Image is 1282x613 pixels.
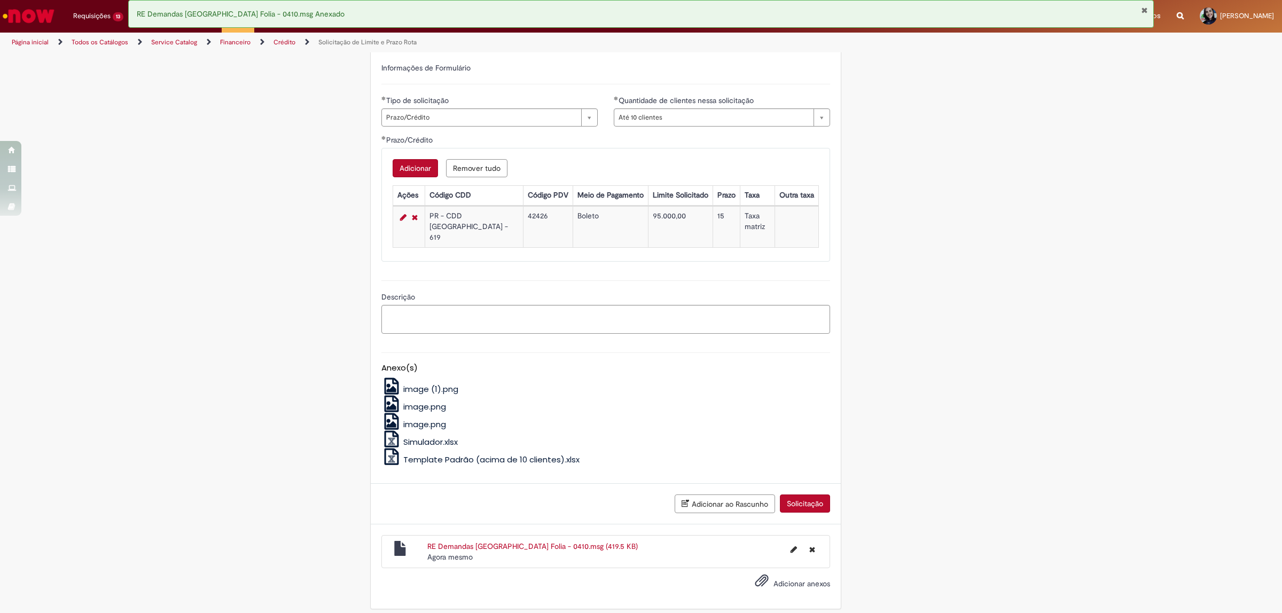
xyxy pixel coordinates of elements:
a: Template Padrão (acima de 10 clientes).xlsx [381,454,580,465]
button: Solicitação [780,494,830,513]
td: 42426 [523,206,573,247]
span: Até 10 clientes [619,109,808,126]
span: Tipo de solicitação [386,96,451,105]
button: Adicionar ao Rascunho [675,494,775,513]
a: Crédito [273,38,295,46]
textarea: Descrição [381,305,830,334]
span: Template Padrão (acima de 10 clientes).xlsx [403,454,580,465]
td: 95.000,00 [648,206,713,247]
a: Service Catalog [151,38,197,46]
th: Outra taxa [775,185,818,205]
span: Obrigatório Preenchido [614,96,619,100]
span: 13 [113,12,123,21]
label: Informações de Formulário [381,63,471,73]
h5: Anexo(s) [381,364,830,373]
th: Taxa [740,185,775,205]
th: Ações [393,185,425,205]
span: RE Demandas [GEOGRAPHIC_DATA] Folia - 0410.msg Anexado [137,9,345,19]
th: Meio de Pagamento [573,185,648,205]
th: Prazo [713,185,740,205]
span: image (1).png [403,383,458,395]
th: Código CDD [425,185,523,205]
a: image.png [381,419,447,430]
span: image.png [403,401,446,412]
a: image (1).png [381,383,459,395]
a: Financeiro [220,38,251,46]
a: Simulador.xlsx [381,436,458,447]
span: Agora mesmo [427,552,473,562]
a: Remover linha 1 [409,211,420,224]
span: image.png [403,419,446,430]
a: Todos os Catálogos [72,38,128,46]
th: Limite Solicitado [648,185,713,205]
button: Editar nome de arquivo RE Demandas Curitiba Folia - 0410.msg [784,541,803,558]
span: Adicionar anexos [773,579,830,588]
span: [PERSON_NAME] [1220,11,1274,20]
a: Solicitação de Limite e Prazo Rota [318,38,417,46]
span: Prazo/Crédito [386,109,576,126]
td: PR - CDD [GEOGRAPHIC_DATA] - 619 [425,206,523,247]
button: Excluir RE Demandas Curitiba Folia - 0410.msg [803,541,822,558]
button: Remove all rows for Prazo/Crédito [446,159,507,177]
a: image.png [381,401,447,412]
th: Código PDV [523,185,573,205]
span: Simulador.xlsx [403,436,458,447]
a: Página inicial [12,38,49,46]
img: ServiceNow [1,5,56,27]
ul: Trilhas de página [8,33,847,52]
td: Taxa matriz [740,206,775,247]
button: Add a row for Prazo/Crédito [393,159,438,177]
span: Quantidade de clientes nessa solicitação [619,96,756,105]
a: RE Demandas [GEOGRAPHIC_DATA] Folia - 0410.msg (419.5 KB) [427,541,638,551]
a: Editar Linha 1 [397,211,409,224]
td: Boleto [573,206,648,247]
td: 15 [713,206,740,247]
time: 01/10/2025 14:54:29 [427,552,473,562]
span: Prazo/Crédito [386,135,435,145]
button: Adicionar anexos [752,571,771,595]
span: Requisições [73,11,111,21]
button: Fechar Notificação [1141,6,1148,14]
span: Obrigatório Preenchido [381,136,386,140]
span: Obrigatório Preenchido [381,96,386,100]
span: Descrição [381,292,417,302]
